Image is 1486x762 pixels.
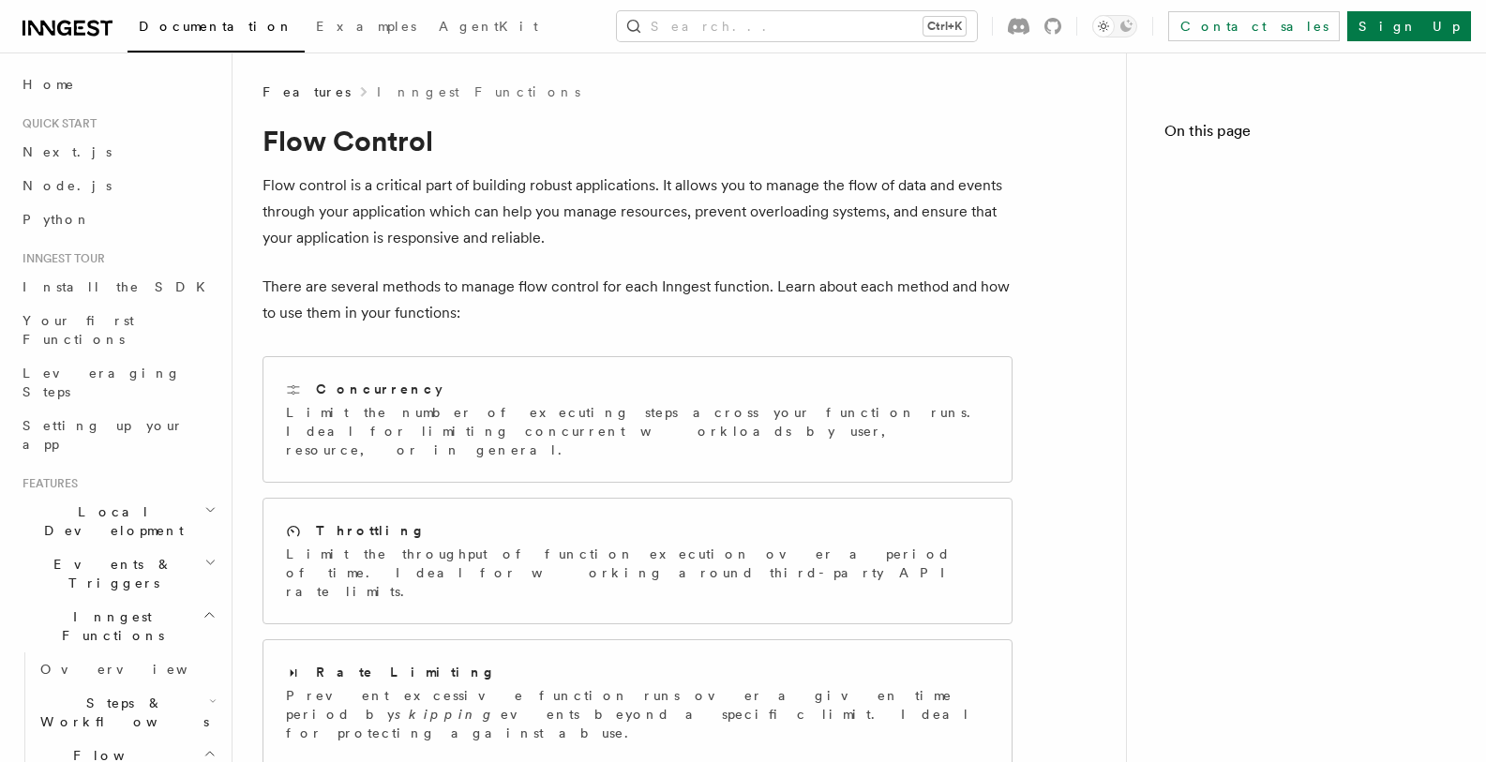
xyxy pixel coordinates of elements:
[15,502,204,540] span: Local Development
[263,124,1013,157] h1: Flow Control
[15,607,203,645] span: Inngest Functions
[428,6,549,51] a: AgentKit
[316,521,426,540] h2: Throttling
[316,663,496,681] h2: Rate Limiting
[15,135,220,169] a: Next.js
[15,476,78,491] span: Features
[395,707,501,722] em: skipping
[15,304,220,356] a: Your first Functions
[139,19,293,34] span: Documentation
[15,356,220,409] a: Leveraging Steps
[33,686,220,739] button: Steps & Workflows
[23,418,184,452] span: Setting up your app
[23,366,181,399] span: Leveraging Steps
[15,555,204,592] span: Events & Triggers
[128,6,305,52] a: Documentation
[15,270,220,304] a: Install the SDK
[15,495,220,547] button: Local Development
[15,251,105,266] span: Inngest tour
[15,547,220,600] button: Events & Triggers
[263,82,351,101] span: Features
[263,356,1013,483] a: ConcurrencyLimit the number of executing steps across your function runs. Ideal for limiting conc...
[23,75,75,94] span: Home
[263,172,1013,251] p: Flow control is a critical part of building robust applications. It allows you to manage the flow...
[40,662,233,677] span: Overview
[286,545,989,601] p: Limit the throughput of function execution over a period of time. Ideal for working around third-...
[263,274,1013,326] p: There are several methods to manage flow control for each Inngest function. Learn about each meth...
[23,212,91,227] span: Python
[316,380,443,398] h2: Concurrency
[23,279,217,294] span: Install the SDK
[1164,120,1448,150] h4: On this page
[1092,15,1137,37] button: Toggle dark mode
[33,652,220,686] a: Overview
[1347,11,1471,41] a: Sign Up
[316,19,416,34] span: Examples
[15,169,220,202] a: Node.js
[23,144,112,159] span: Next.js
[33,694,209,731] span: Steps & Workflows
[1168,11,1340,41] a: Contact sales
[15,409,220,461] a: Setting up your app
[23,178,112,193] span: Node.js
[15,600,220,652] button: Inngest Functions
[923,17,966,36] kbd: Ctrl+K
[15,202,220,236] a: Python
[305,6,428,51] a: Examples
[15,67,220,101] a: Home
[23,313,134,347] span: Your first Functions
[15,116,97,131] span: Quick start
[263,498,1013,624] a: ThrottlingLimit the throughput of function execution over a period of time. Ideal for working aro...
[617,11,977,41] button: Search...Ctrl+K
[439,19,538,34] span: AgentKit
[286,686,989,742] p: Prevent excessive function runs over a given time period by events beyond a specific limit. Ideal...
[286,403,989,459] p: Limit the number of executing steps across your function runs. Ideal for limiting concurrent work...
[377,82,580,101] a: Inngest Functions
